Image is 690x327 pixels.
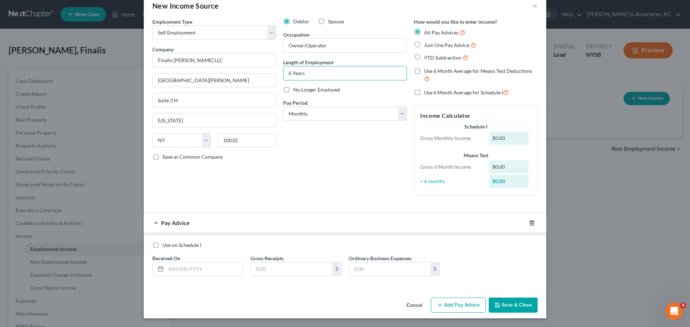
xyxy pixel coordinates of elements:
[420,152,532,159] div: Means Test
[250,254,284,262] label: Gross Receipts
[420,111,532,120] h5: Income Calculator
[424,89,503,95] span: Use 6 Month Average for Schedule I
[161,219,190,226] span: Pay Advice
[283,100,308,106] span: Pay Period
[293,87,340,93] span: No Longer Employed
[680,303,686,308] span: 4
[666,303,683,320] iframe: Intercom live chat
[424,42,469,48] span: Just One Pay Advice
[349,254,411,262] label: Ordinary Business Expenses
[401,298,428,313] button: Cancel
[251,262,332,276] input: 0.00
[489,160,529,173] div: $0.00
[328,18,344,24] span: Spouse
[218,133,276,148] input: Enter zip...
[152,255,180,261] span: Received On
[489,132,529,145] div: $0.00
[332,262,341,276] div: $
[152,19,192,25] span: Employment Type
[431,262,439,276] div: $
[489,298,538,313] button: Save & Close
[417,163,486,170] div: Gross 6 Month Income
[153,113,276,127] input: Enter city...
[420,123,532,130] div: Schedule I
[431,298,486,313] button: Add Pay Advice
[166,262,243,276] input: MM/DD/YYYY
[152,53,276,67] input: Search company by name...
[153,74,276,87] input: Enter address...
[489,175,529,188] div: $0.00
[424,55,461,61] span: YTD Subtraction
[283,31,309,38] label: Occupation
[283,59,333,66] label: Length of Employment
[424,29,459,36] span: All Pay Advices
[284,39,406,52] input: --
[162,154,223,160] span: Save as Common Company
[417,135,486,142] div: Gross Monthly Income
[424,68,532,74] span: Use 6 Month Average for Means Test Deductions
[153,93,276,107] input: Unit, Suite, etc...
[162,242,201,248] span: Use on Schedule I
[417,178,486,185] div: ÷ 6 months
[293,18,309,24] span: Debtor
[533,1,538,10] button: ×
[414,18,497,25] label: How would you like to enter income?
[349,262,431,276] input: 0.00
[152,1,219,11] div: New Income Source
[284,66,406,80] input: ex: 2 years
[152,46,174,52] span: Company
